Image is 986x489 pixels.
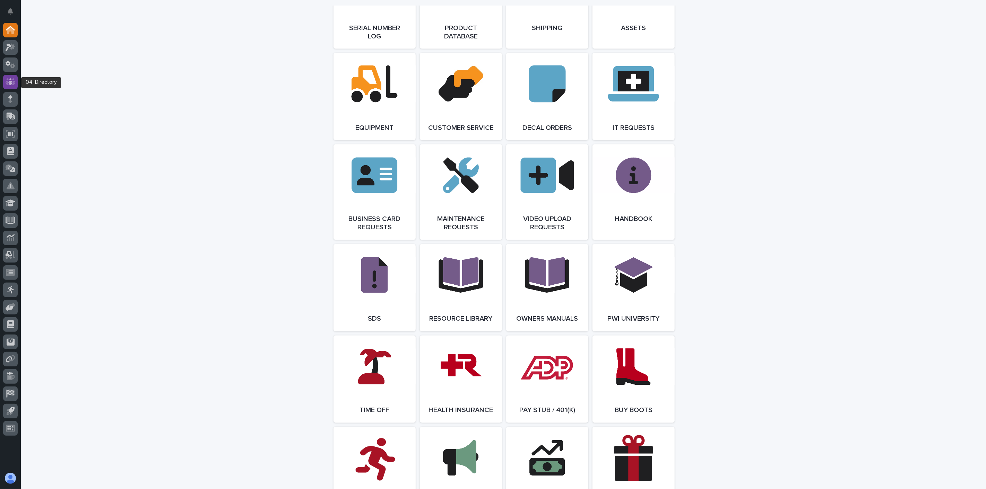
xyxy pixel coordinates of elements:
[593,144,675,240] a: Handbook
[506,144,588,240] a: Video Upload Requests
[334,244,416,331] a: SDS
[506,336,588,423] a: Pay Stub / 401(k)
[420,336,502,423] a: Health Insurance
[593,53,675,140] a: IT Requests
[506,53,588,140] a: Decal Orders
[593,336,675,423] a: Buy Boots
[420,144,502,240] a: Maintenance Requests
[420,244,502,331] a: Resource Library
[334,144,416,240] a: Business Card Requests
[334,53,416,140] a: Equipment
[9,8,18,19] div: Notifications
[593,244,675,331] a: PWI University
[334,336,416,423] a: Time Off
[506,244,588,331] a: Owners Manuals
[3,471,18,486] button: users-avatar
[420,53,502,140] a: Customer Service
[3,4,18,19] button: Notifications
